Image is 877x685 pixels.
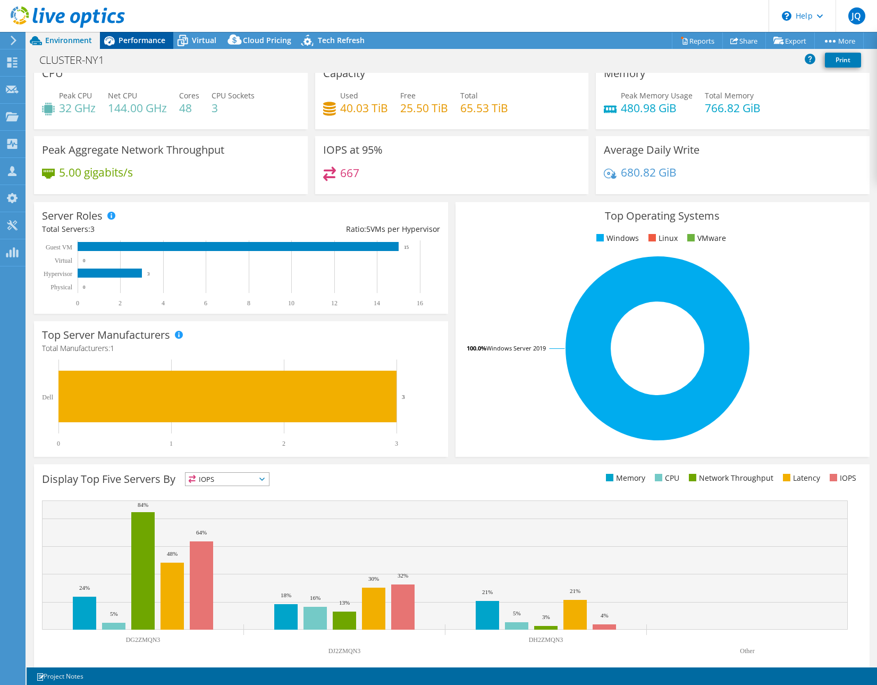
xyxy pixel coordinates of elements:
[780,472,820,484] li: Latency
[57,440,60,447] text: 0
[46,244,72,251] text: Guest VM
[621,166,677,178] h4: 680.82 GiB
[288,299,294,307] text: 10
[398,572,408,579] text: 32%
[529,636,563,644] text: DH2ZMQN3
[212,102,255,114] h4: 3
[147,271,150,277] text: 3
[42,68,63,79] h3: CPU
[368,575,379,582] text: 30%
[400,102,448,114] h4: 25.50 TiB
[119,299,122,307] text: 2
[29,670,91,683] a: Project Notes
[339,599,350,606] text: 13%
[204,299,207,307] text: 6
[686,472,773,484] li: Network Throughput
[646,232,678,244] li: Linux
[50,283,72,291] text: Physical
[108,102,167,114] h4: 144.00 GHz
[570,588,580,594] text: 21%
[318,35,365,45] span: Tech Refresh
[340,102,388,114] h4: 40.03 TiB
[42,394,53,401] text: Dell
[310,595,321,601] text: 16%
[366,224,370,234] span: 5
[460,90,478,101] span: Total
[604,68,645,79] h3: Memory
[281,592,291,598] text: 18%
[247,299,250,307] text: 8
[604,144,699,156] h3: Average Daily Write
[340,167,359,179] h4: 667
[594,232,639,244] li: Windows
[59,166,133,178] h4: 5.00 gigabits/s
[395,440,398,447] text: 3
[282,440,285,447] text: 2
[782,11,791,21] svg: \n
[463,210,862,222] h3: Top Operating Systems
[374,299,380,307] text: 14
[402,394,405,400] text: 3
[185,473,269,486] span: IOPS
[76,299,79,307] text: 0
[542,614,550,620] text: 3%
[740,647,754,655] text: Other
[331,299,338,307] text: 12
[621,90,693,101] span: Peak Memory Usage
[482,589,493,595] text: 21%
[705,102,761,114] h4: 766.82 GiB
[179,102,199,114] h4: 48
[243,35,291,45] span: Cloud Pricing
[827,472,856,484] li: IOPS
[83,258,86,263] text: 0
[90,224,95,234] span: 3
[328,647,361,655] text: DJ2ZMQN3
[705,90,754,101] span: Total Memory
[42,223,241,235] div: Total Servers:
[513,610,521,616] text: 5%
[170,440,173,447] text: 1
[45,35,92,45] span: Environment
[848,7,865,24] span: JQ
[467,344,486,352] tspan: 100.0%
[196,529,207,536] text: 64%
[486,344,546,352] tspan: Windows Server 2019
[167,550,178,557] text: 48%
[460,102,508,114] h4: 65.53 TiB
[119,35,165,45] span: Performance
[765,32,815,49] a: Export
[417,299,423,307] text: 16
[685,232,726,244] li: VMware
[212,90,255,101] span: CPU Sockets
[79,584,90,591] text: 24%
[404,245,409,250] text: 15
[110,611,118,617] text: 5%
[323,68,365,79] h3: Capacity
[603,472,645,484] li: Memory
[42,329,170,341] h3: Top Server Manufacturers
[35,54,121,66] h1: CLUSTER-NY1
[126,636,161,644] text: DG2ZMQN3
[42,144,224,156] h3: Peak Aggregate Network Throughput
[621,102,693,114] h4: 480.98 GiB
[42,343,440,354] h4: Total Manufacturers:
[722,32,766,49] a: Share
[323,144,383,156] h3: IOPS at 95%
[55,257,73,264] text: Virtual
[110,343,114,353] span: 1
[672,32,723,49] a: Reports
[179,90,199,101] span: Cores
[42,210,103,222] h3: Server Roles
[44,270,72,278] text: Hypervisor
[138,502,148,508] text: 84%
[400,90,416,101] span: Free
[162,299,165,307] text: 4
[83,285,86,290] text: 0
[601,612,609,619] text: 4%
[241,223,440,235] div: Ratio: VMs per Hypervisor
[652,472,679,484] li: CPU
[814,32,864,49] a: More
[59,90,92,101] span: Peak CPU
[825,53,861,68] a: Print
[192,35,216,45] span: Virtual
